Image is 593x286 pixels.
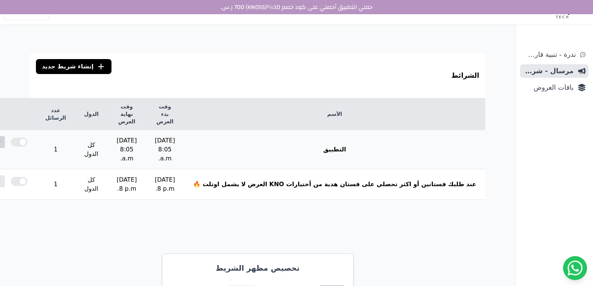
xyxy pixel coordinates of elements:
[36,59,111,74] a: إنشاء شريط جديد
[451,70,479,81] h3: الشرائط
[42,62,94,71] span: إنشاء شريط جديد
[146,98,184,130] th: وقت بدء العرض
[171,263,344,273] h3: تخصيص مظهر الشريط
[184,130,485,169] th: التطبيق
[146,130,184,169] td: [DATE] 8:05 a.m.
[108,98,146,130] th: وقت نهاية العرض
[523,82,574,93] span: باقات العروض
[523,49,576,60] span: ندرة - تنبية قارب علي النفاذ
[36,130,75,169] td: 1
[36,98,75,130] th: عدد الرسائل
[108,169,146,200] td: [DATE] 8 p.m.
[146,169,184,200] td: [DATE] 8 p.m.
[184,98,485,130] th: الأسم
[523,66,574,76] span: مرسال - شريط دعاية
[108,130,146,169] td: [DATE] 8:05 a.m.
[36,169,75,200] td: 1
[75,130,108,169] td: كل الدول
[75,98,108,130] th: الدول
[184,169,485,200] th: عند طلبك فستانين أو اكثر تحصلي على فستان هدية من أختيارات KNO العرض لا يشمل اوتلت 🔥
[75,169,108,200] td: كل الدول
[36,83,111,92] span: إنشاء شريط جديد
[220,3,373,12] bdi: حملي التطبيق أحصلي على كود خصم 10%(KNO55) 700 ر.س.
